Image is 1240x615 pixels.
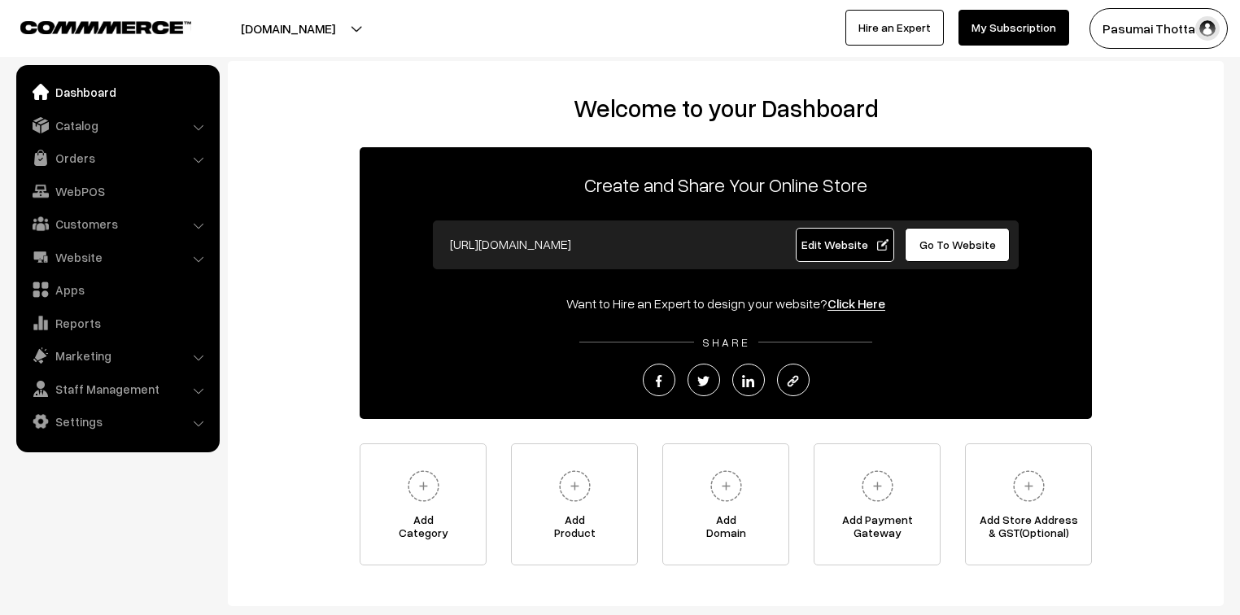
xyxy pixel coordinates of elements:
a: Staff Management [20,374,214,403]
span: Add Product [512,513,637,546]
a: Add PaymentGateway [814,443,941,565]
a: Customers [20,209,214,238]
a: WebPOS [20,177,214,206]
h2: Welcome to your Dashboard [244,94,1207,123]
a: Hire an Expert [845,10,944,46]
img: plus.svg [401,464,446,508]
span: Add Category [360,513,486,546]
a: Orders [20,143,214,172]
span: SHARE [694,335,758,349]
button: Pasumai Thotta… [1089,8,1228,49]
p: Create and Share Your Online Store [360,170,1092,199]
a: Add Store Address& GST(Optional) [965,443,1092,565]
a: Go To Website [905,228,1010,262]
img: plus.svg [855,464,900,508]
a: Edit Website [796,228,895,262]
img: COMMMERCE [20,21,191,33]
div: Want to Hire an Expert to design your website? [360,294,1092,313]
a: Marketing [20,341,214,370]
a: Click Here [827,295,885,312]
a: My Subscription [958,10,1069,46]
img: plus.svg [704,464,749,508]
img: plus.svg [1006,464,1051,508]
a: Reports [20,308,214,338]
button: [DOMAIN_NAME] [184,8,392,49]
span: Add Domain [663,513,788,546]
span: Add Store Address & GST(Optional) [966,513,1091,546]
span: Edit Website [801,238,889,251]
a: AddProduct [511,443,638,565]
img: plus.svg [552,464,597,508]
img: user [1195,16,1220,41]
a: AddCategory [360,443,487,565]
span: Go To Website [919,238,996,251]
a: Website [20,242,214,272]
a: COMMMERCE [20,16,163,36]
a: Settings [20,407,214,436]
a: Apps [20,275,214,304]
span: Add Payment Gateway [814,513,940,546]
a: Catalog [20,111,214,140]
a: AddDomain [662,443,789,565]
a: Dashboard [20,77,214,107]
